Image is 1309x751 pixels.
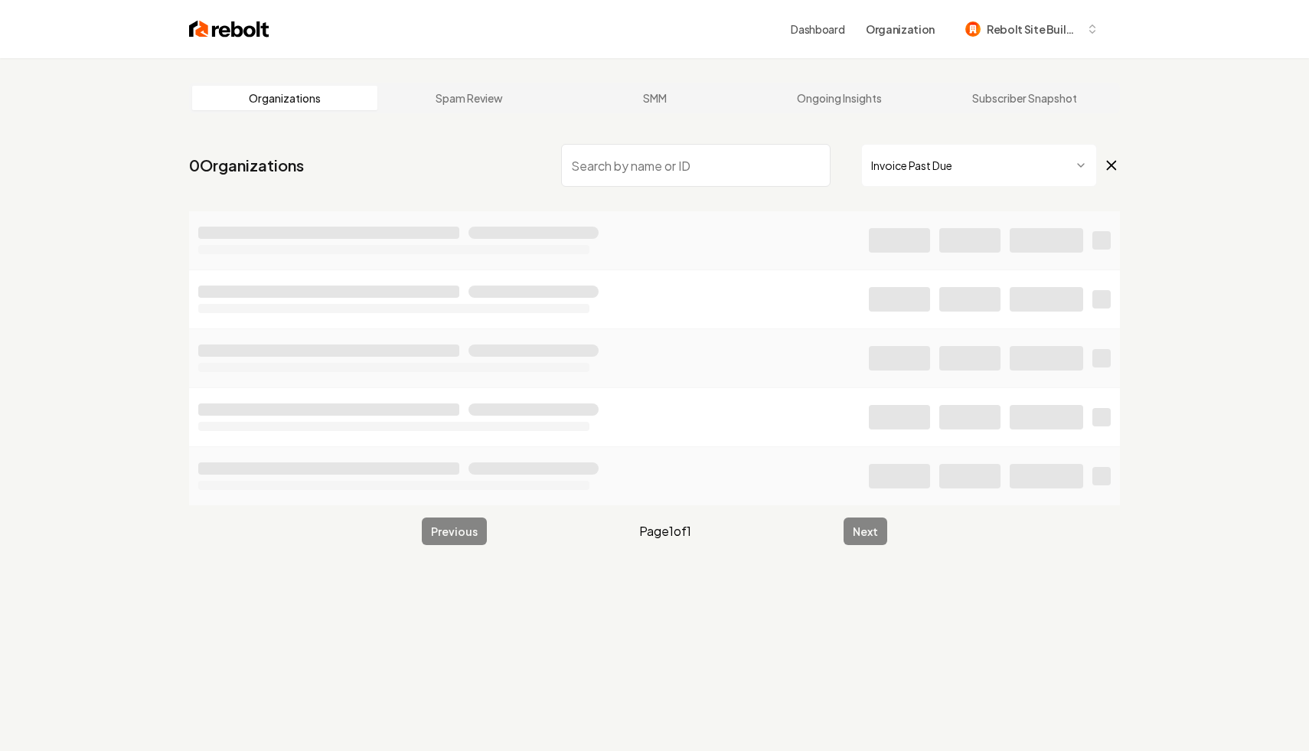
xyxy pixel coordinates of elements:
[562,86,747,110] a: SMM
[987,21,1080,38] span: Rebolt Site Builder
[189,155,304,176] a: 0Organizations
[192,86,377,110] a: Organizations
[932,86,1117,110] a: Subscriber Snapshot
[791,21,844,37] a: Dashboard
[561,144,831,187] input: Search by name or ID
[639,522,691,540] span: Page 1 of 1
[747,86,932,110] a: Ongoing Insights
[189,18,269,40] img: Rebolt Logo
[377,86,563,110] a: Spam Review
[965,21,981,37] img: Rebolt Site Builder
[857,15,944,43] button: Organization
